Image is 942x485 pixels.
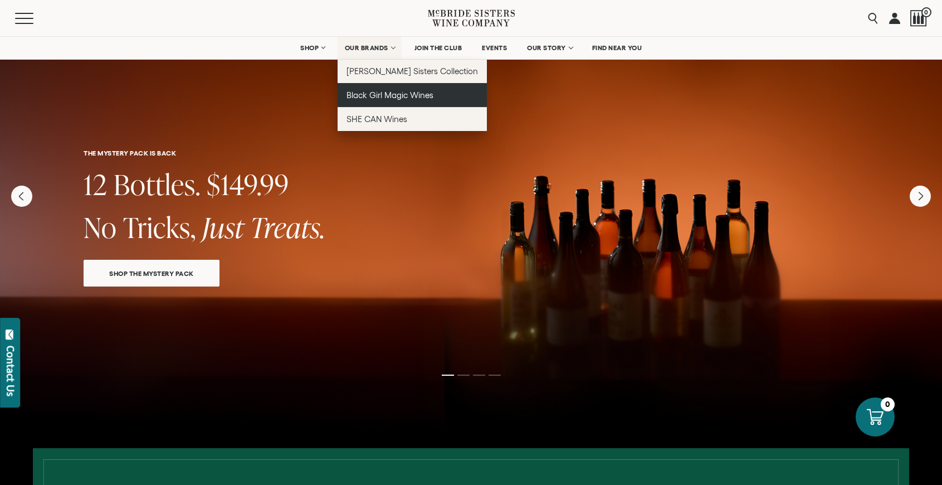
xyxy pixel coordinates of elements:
span: SHE CAN Wines [346,114,407,124]
span: 0 [921,7,931,17]
span: FIND NEAR YOU [592,44,642,52]
li: Page dot 3 [473,375,485,376]
a: EVENTS [475,37,514,59]
a: OUR BRANDS [338,37,402,59]
span: [PERSON_NAME] Sisters Collection [346,66,479,76]
span: OUR STORY [527,44,566,52]
span: Just [202,208,244,246]
li: Page dot 1 [442,375,454,376]
button: Mobile Menu Trigger [15,13,55,24]
span: JOIN THE CLUB [414,44,462,52]
span: Tricks, [123,208,196,246]
a: FIND NEAR YOU [585,37,650,59]
span: OUR BRANDS [345,44,388,52]
button: Previous [11,186,32,207]
a: SHOP THE MYSTERY PACK [84,260,219,287]
span: Treats. [250,208,325,246]
span: Black Girl Magic Wines [346,90,433,100]
li: Page dot 2 [457,375,470,376]
span: EVENTS [482,44,507,52]
a: SHE CAN Wines [338,107,487,131]
a: SHOP [293,37,332,59]
span: SHOP [300,44,319,52]
span: No [84,208,117,246]
li: Page dot 4 [489,375,501,376]
div: Contact Us [5,346,16,396]
a: [PERSON_NAME] Sisters Collection [338,59,487,83]
div: 0 [881,397,895,411]
span: $149.99 [207,165,289,203]
span: 12 [84,165,108,203]
a: OUR STORY [520,37,579,59]
span: Bottles. [114,165,201,203]
a: Black Girl Magic Wines [338,83,487,107]
button: Next [910,186,931,207]
h6: THE MYSTERY PACK IS BACK [84,149,858,157]
a: JOIN THE CLUB [407,37,470,59]
span: SHOP THE MYSTERY PACK [90,267,213,280]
